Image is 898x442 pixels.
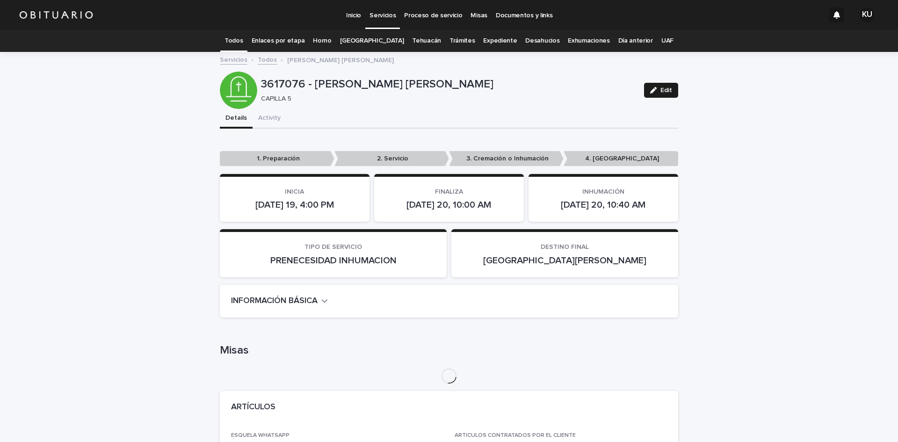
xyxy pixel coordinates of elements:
[618,30,653,52] a: Día anterior
[435,188,463,195] span: FINALIZA
[525,30,559,52] a: Desahucios
[860,7,875,22] div: KU
[253,109,286,129] button: Activity
[540,199,667,210] p: [DATE] 20, 10:40 AM
[449,151,564,167] p: 3. Cremación o Inhumación
[412,30,441,52] a: Tehuacán
[385,199,513,210] p: [DATE] 20, 10:00 AM
[261,95,633,103] p: CAPILLA 5
[644,83,678,98] button: Edit
[568,30,609,52] a: Exhumaciones
[261,78,637,91] p: 3617076 - [PERSON_NAME] [PERSON_NAME]
[258,54,277,65] a: Todos
[334,151,449,167] p: 2. Servicio
[463,255,667,266] p: [GEOGRAPHIC_DATA][PERSON_NAME]
[304,244,362,250] span: TIPO DE SERVICIO
[231,433,290,438] span: ESQUELA WHATSAPP
[455,433,576,438] span: ARTICULOS CONTRATADOS POR EL CLIENTE
[287,54,394,65] p: [PERSON_NAME] [PERSON_NAME]
[582,188,624,195] span: INHUMACIÓN
[541,244,589,250] span: DESTINO FINAL
[231,255,435,266] p: PRENECESIDAD INHUMACION
[252,30,305,52] a: Enlaces por etapa
[285,188,304,195] span: INICIA
[449,30,475,52] a: Trámites
[313,30,331,52] a: Horno
[220,344,678,357] h1: Misas
[231,296,328,306] button: INFORMACIÓN BÁSICA
[564,151,678,167] p: 4. [GEOGRAPHIC_DATA]
[340,30,404,52] a: [GEOGRAPHIC_DATA]
[661,30,673,52] a: UAF
[220,151,334,167] p: 1. Preparación
[19,6,94,24] img: HUM7g2VNRLqGMmR9WVqf
[660,87,672,94] span: Edit
[483,30,517,52] a: Expediente
[220,54,247,65] a: Servicios
[231,402,275,413] h2: ARTÍCULOS
[231,296,318,306] h2: INFORMACIÓN BÁSICA
[220,109,253,129] button: Details
[224,30,243,52] a: Todos
[231,199,358,210] p: [DATE] 19, 4:00 PM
